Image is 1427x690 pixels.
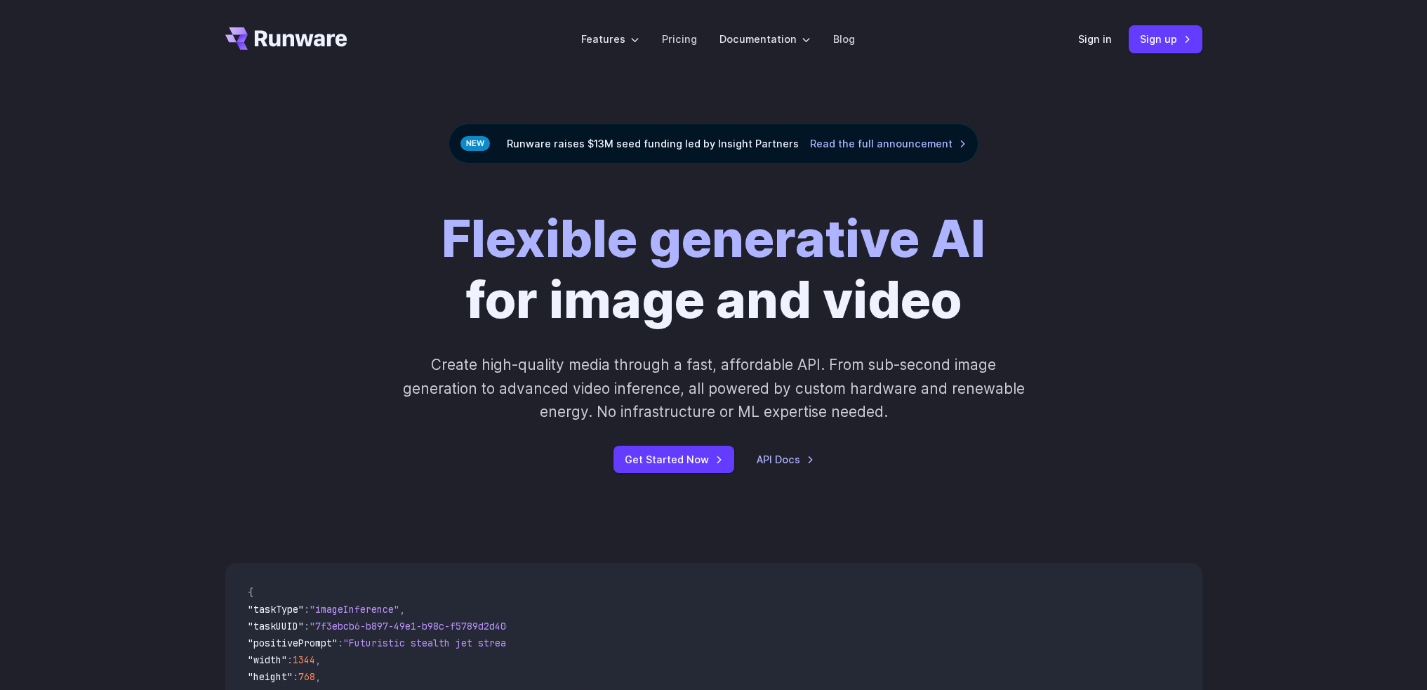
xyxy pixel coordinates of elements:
[315,653,321,666] span: ,
[399,603,405,616] span: ,
[757,451,814,467] a: API Docs
[310,603,399,616] span: "imageInference"
[304,603,310,616] span: :
[1129,25,1202,53] a: Sign up
[248,603,304,616] span: "taskType"
[298,670,315,683] span: 768
[225,27,347,50] a: Go to /
[304,620,310,632] span: :
[442,208,985,270] strong: Flexible generative AI
[248,586,253,599] span: {
[581,31,639,47] label: Features
[401,353,1026,423] p: Create high-quality media through a fast, affordable API. From sub-second image generation to adv...
[449,124,978,164] div: Runware raises $13M seed funding led by Insight Partners
[293,653,315,666] span: 1344
[1078,31,1112,47] a: Sign in
[833,31,855,47] a: Blog
[810,135,967,152] a: Read the full announcement
[442,208,985,331] h1: for image and video
[248,653,287,666] span: "width"
[287,653,293,666] span: :
[613,446,734,473] a: Get Started Now
[662,31,697,47] a: Pricing
[248,620,304,632] span: "taskUUID"
[338,637,343,649] span: :
[719,31,811,47] label: Documentation
[248,637,338,649] span: "positivePrompt"
[293,670,298,683] span: :
[310,620,523,632] span: "7f3ebcb6-b897-49e1-b98c-f5789d2d40d7"
[343,637,854,649] span: "Futuristic stealth jet streaking through a neon-lit cityscape with glowing purple exhaust"
[248,670,293,683] span: "height"
[315,670,321,683] span: ,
